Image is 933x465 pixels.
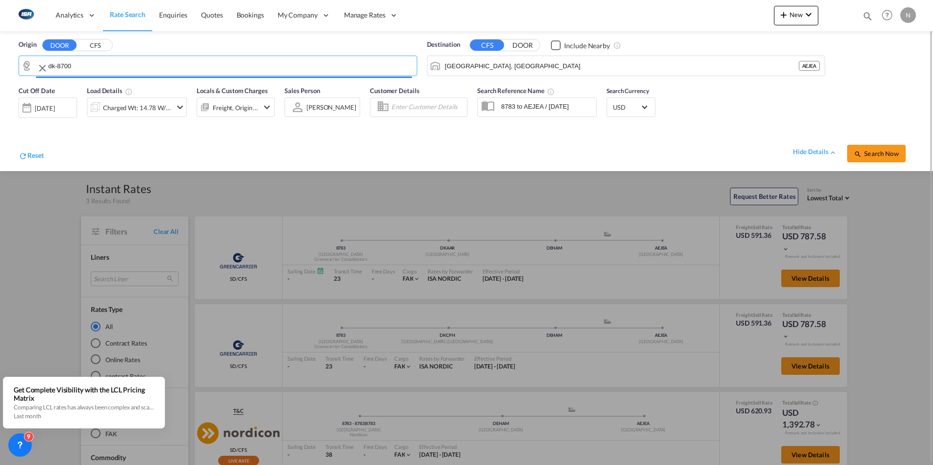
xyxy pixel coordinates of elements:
[27,151,44,159] span: Reset
[213,101,259,115] div: Freight Origin Origin Custom
[370,87,419,95] span: Customer Details
[201,11,223,19] span: Quotes
[427,56,825,76] md-input-container: Jebel Ali, AEJEA
[278,10,318,20] span: My Company
[793,147,837,157] div: hide detailsicon-chevron-up
[391,100,464,115] input: Enter Customer Details
[35,104,55,113] div: [DATE]
[607,87,649,95] span: Search Currency
[19,152,27,160] md-icon: icon-refresh
[551,40,610,50] md-checkbox: Checkbox No Ink
[284,87,320,95] span: Sales Person
[879,7,900,24] div: Help
[56,10,83,20] span: Analytics
[261,101,273,113] md-icon: icon-chevron-down
[496,99,596,114] input: Search Reference Name
[427,40,460,50] span: Destination
[445,58,799,73] input: Search by Port
[847,145,906,162] button: icon-magnifySearch Now
[15,4,37,26] img: 1aa151c0c08011ec8d6f413816f9a227.png
[612,100,650,114] md-select: Select Currency: $ USDUnited States Dollar
[87,97,187,117] div: Charged Wt: 14.78 W/Micon-chevron-down
[19,97,77,118] div: [DATE]
[174,101,186,113] md-icon: icon-chevron-down
[19,151,44,162] div: icon-refreshReset
[197,87,268,95] span: Locals & Custom Charges
[125,88,133,96] md-icon: Chargeable Weight
[778,9,790,20] md-icon: icon-plus 400-fg
[862,11,873,25] div: icon-magnify
[19,116,26,130] md-datepicker: Select
[799,61,820,71] div: AEJEA
[477,87,555,95] span: Search Reference Name
[470,39,504,51] button: CFS
[774,6,818,25] button: icon-plus 400-fgNewicon-chevron-down
[862,11,873,21] md-icon: icon-magnify
[306,103,356,111] div: [PERSON_NAME]
[900,7,916,23] div: N
[19,40,36,50] span: Origin
[344,10,385,20] span: Manage Rates
[854,150,862,158] md-icon: icon-magnify
[19,56,417,76] md-input-container: DK-8700, Åes, Aggestrup, Bækkelund, Bollerstien, Brigsted, Egebjerg, Elbæk, Enner, Eriknauer, Fug...
[159,11,187,19] span: Enquiries
[613,41,621,49] md-icon: Unchecked: Ignores neighbouring ports when fetching rates.Checked : Includes neighbouring ports w...
[237,11,264,19] span: Bookings
[42,39,77,51] button: DOOR
[829,148,837,157] md-icon: icon-chevron-up
[197,97,275,117] div: Freight Origin Origin Customicon-chevron-down
[305,100,357,114] md-select: Sales Person: Nicolai Seidler
[48,58,412,73] input: Search by Door
[78,40,112,51] button: CFS
[37,58,48,78] button: Clear Input
[879,7,895,23] span: Help
[110,10,145,19] span: Rate Search
[564,41,610,51] div: Include Nearby
[103,101,172,115] div: Charged Wt: 14.78 W/M
[506,40,540,51] button: DOOR
[613,103,640,112] span: USD
[87,87,133,95] span: Load Details
[854,150,898,157] span: icon-magnifySearch Now
[547,88,555,96] md-icon: Your search will be saved by the below given name
[19,87,55,95] span: Cut Off Date
[803,9,814,20] md-icon: icon-chevron-down
[778,11,814,19] span: New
